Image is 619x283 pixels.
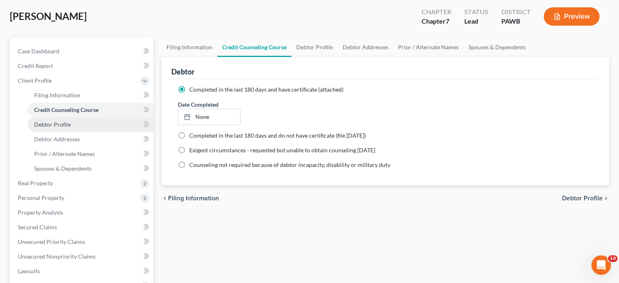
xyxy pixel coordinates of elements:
[464,17,488,26] div: Lead
[464,7,488,17] div: Status
[171,67,195,77] div: Debtor
[11,205,153,220] a: Property Analysis
[18,209,63,216] span: Property Analysis
[11,235,153,249] a: Unsecured Priority Claims
[28,103,153,117] a: Credit Counseling Course
[18,48,59,55] span: Case Dashboard
[178,109,240,125] a: None
[162,195,219,202] button: chevron_left Filing Information
[28,132,153,147] a: Debtor Addresses
[10,10,87,22] span: [PERSON_NAME]
[34,136,80,143] span: Debtor Addresses
[591,255,611,275] iframe: Intercom live chat
[562,195,609,202] button: Debtor Profile chevron_right
[18,62,53,69] span: Credit Report
[393,37,464,57] a: Prior / Alternate Names
[34,150,95,157] span: Prior / Alternate Names
[18,253,96,260] span: Unsecured Nonpriority Claims
[217,37,291,57] a: Credit Counseling Course
[18,268,40,274] span: Lawsuits
[189,147,375,154] span: Exigent circumstances - requested but unable to obtain counseling [DATE]
[422,17,451,26] div: Chapter
[34,92,80,99] span: Filing Information
[11,264,153,279] a: Lawsuits
[28,117,153,132] a: Debtor Profile
[11,249,153,264] a: Unsecured Nonpriority Claims
[291,37,338,57] a: Debtor Profile
[162,37,217,57] a: Filing Information
[18,238,85,245] span: Unsecured Priority Claims
[189,132,366,139] span: Completed in the last 180 days and do not have certificate (file [DATE])
[18,194,64,201] span: Personal Property
[34,165,92,172] span: Spouses & Dependents
[544,7,599,26] button: Preview
[562,195,603,202] span: Debtor Profile
[168,195,219,202] span: Filing Information
[422,7,451,17] div: Chapter
[162,195,168,202] i: chevron_left
[28,147,153,161] a: Prior / Alternate Names
[11,220,153,235] a: Secured Claims
[28,161,153,176] a: Spouses & Dependents
[34,121,71,128] span: Debtor Profile
[18,77,52,84] span: Client Profile
[18,224,57,230] span: Secured Claims
[34,106,98,113] span: Credit Counseling Course
[608,255,617,262] span: 10
[11,59,153,73] a: Credit Report
[501,17,531,26] div: PAWB
[189,86,343,93] span: Completed in the last 180 days and have certificate (attached)
[189,161,390,168] span: Counseling not required because of debtor incapacity, disability or military duty
[28,88,153,103] a: Filing Information
[501,7,531,17] div: District
[11,44,153,59] a: Case Dashboard
[178,100,219,109] label: Date Completed
[338,37,393,57] a: Debtor Addresses
[18,180,53,186] span: Real Property
[446,17,449,25] span: 7
[603,195,609,202] i: chevron_right
[464,37,531,57] a: Spouses & Dependents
